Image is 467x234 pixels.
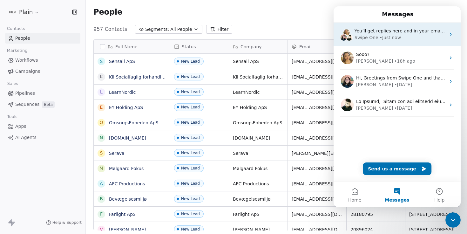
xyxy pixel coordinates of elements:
[288,40,346,53] div: Email
[181,227,200,231] div: New Lead
[233,74,284,80] span: Kll Socialfaglig forhandling
[233,89,284,95] span: LearnNordic
[94,40,170,53] div: Full Name
[299,44,312,50] span: Email
[233,226,284,233] span: [PERSON_NAME]
[206,25,233,34] button: Filter
[292,74,342,80] span: [EMAIL_ADDRESS][DOMAIN_NAME]
[5,66,80,77] a: Campaigns
[170,26,192,33] span: All People
[109,135,146,141] a: [DOMAIN_NAME]
[409,211,460,217] span: [STREET_ADDRESS]
[292,211,342,217] span: [EMAIL_ADDRESS][DOMAIN_NAME]
[23,45,36,51] span: Sooo?
[181,181,200,186] div: New Lead
[15,101,39,108] span: Sequences
[46,28,67,35] div: • Just now
[100,211,103,217] div: F
[170,40,229,53] div: Status
[181,59,200,64] div: New Lead
[181,212,200,216] div: New Lead
[181,135,200,140] div: New Lead
[61,99,78,105] div: • [DATE]
[445,212,461,228] iframe: Intercom live chat
[109,151,125,156] a: Serava
[101,191,111,196] span: Help
[93,25,127,33] span: 957 Contacts
[42,175,85,201] button: Messages
[15,57,38,64] span: Workflows
[233,135,284,141] span: [DOMAIN_NAME]
[181,120,200,125] div: New Lead
[42,101,55,108] span: Beta
[4,79,21,88] span: Sales
[229,40,288,53] div: Company
[5,132,80,143] a: AI Agents
[100,58,103,65] div: S
[93,7,122,17] span: People
[292,89,342,95] span: [EMAIL_ADDRESS][DOMAIN_NAME]
[292,196,342,202] span: [EMAIL_ADDRESS][DOMAIN_NAME]
[5,55,80,65] a: Workflows
[233,150,284,156] span: Serava
[181,74,200,79] div: New Lead
[51,191,76,196] span: Messages
[5,88,80,99] a: Pipelines
[292,104,342,111] span: [EMAIL_ADDRESS][DOMAIN_NAME]
[109,227,146,232] a: [PERSON_NAME]
[181,105,200,109] div: New Lead
[233,211,284,217] span: Farlight ApS
[181,151,200,155] div: New Lead
[4,46,30,55] span: Marketing
[9,8,17,16] img: Plain-Logo-Tile.png
[233,120,284,126] span: OmsorgsEnheden ApS
[15,191,28,196] span: Home
[292,181,342,187] span: [EMAIL_ADDRESS][DOMAIN_NAME]
[29,156,98,169] button: Send us a message
[4,112,20,121] span: Tools
[21,22,301,27] span: You’ll get replies here and in your email: ✉️ [PERSON_NAME][EMAIL_ADDRESS][DOMAIN_NAME] Our usual...
[292,165,342,172] span: [EMAIL_ADDRESS][DOMAIN_NAME]
[233,58,284,65] span: Sensail ApS
[100,196,103,202] div: B
[7,45,20,58] img: Profile image for Harinder
[240,44,262,50] span: Company
[15,134,37,141] span: AI Agents
[145,26,169,33] span: Segments:
[100,104,103,111] div: E
[182,44,196,50] span: Status
[100,73,103,80] div: K
[109,166,144,171] a: Mølgaard Fokus
[233,104,284,111] span: EY Holding ApS
[100,180,103,187] div: A
[23,99,59,105] div: [PERSON_NAME]
[100,150,103,156] div: S
[23,52,59,58] div: [PERSON_NAME]
[100,134,103,141] div: N
[350,226,401,233] span: 20896024
[181,166,200,170] div: New Lead
[109,212,136,217] a: Farlight ApS
[7,69,20,81] img: Profile image for Mrinal
[85,175,127,201] button: Help
[109,196,147,202] a: Bevægelsesmiljø
[5,121,80,132] a: Apps
[100,89,103,95] div: L
[115,44,138,50] span: Full Name
[19,8,33,16] span: Plain
[109,120,159,125] a: OmsorgsEnheden ApS
[109,105,143,110] a: EY Holding ApS
[7,92,20,105] img: Profile image for Siddarth
[292,120,342,126] span: [EMAIL_ADDRESS][DOMAIN_NAME]
[15,123,26,130] span: Apps
[61,75,78,82] div: • [DATE]
[109,59,135,64] a: Sensail ApS
[292,226,342,233] span: [EMAIL_ADDRESS][DOMAIN_NAME]
[4,24,28,33] span: Contacts
[15,68,40,75] span: Campaigns
[292,135,342,141] span: [EMAIL_ADDRESS][DOMAIN_NAME]
[8,7,41,17] button: Plain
